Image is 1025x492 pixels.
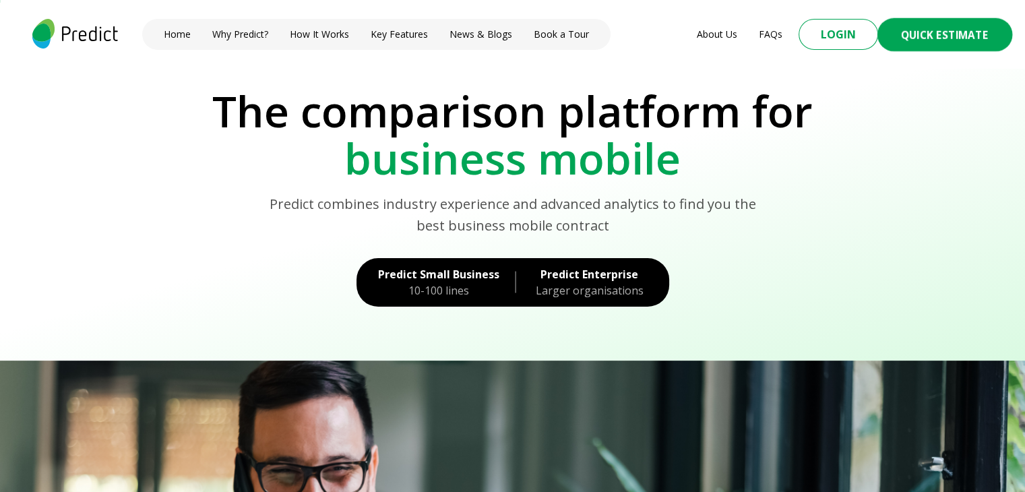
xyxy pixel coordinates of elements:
[532,282,648,299] div: Larger organisations
[356,258,502,307] a: Predict Small Business10-100 lines
[19,88,1006,135] p: The comparison platform for
[19,135,1006,182] p: business mobile
[799,19,878,50] button: Login
[378,282,499,299] div: 10-100 lines
[532,266,648,282] div: Predict Enterprise
[164,28,191,41] a: Home
[534,28,589,41] a: Book a Tour
[30,19,121,49] img: logo
[290,28,349,41] a: How It Works
[266,193,759,237] p: Predict combines industry experience and advanced analytics to find you the best business mobile ...
[697,28,737,41] a: About Us
[759,28,782,41] a: FAQs
[378,266,499,282] div: Predict Small Business
[449,28,512,41] a: News & Blogs
[877,18,1013,51] button: Quick Estimate
[212,28,268,41] a: Why Predict?
[371,28,428,41] a: Key Features
[529,258,669,307] a: Predict EnterpriseLarger organisations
